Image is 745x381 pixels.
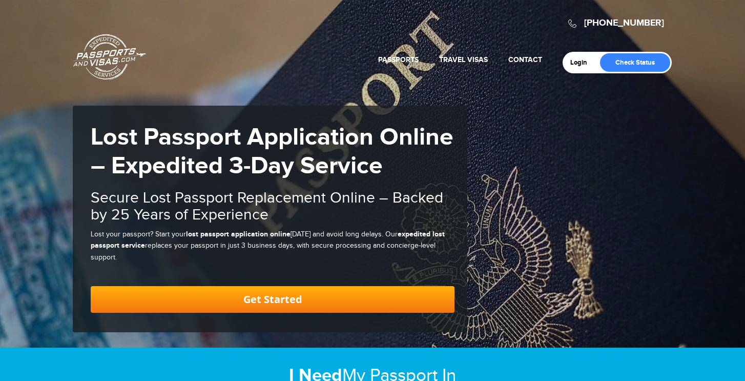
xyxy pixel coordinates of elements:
[91,286,454,313] a: Get Started
[378,55,419,64] a: Passports
[186,230,291,238] strong: lost passport application online
[91,123,453,181] strong: Lost Passport Application Online – Expedited 3-Day Service
[508,55,542,64] a: Contact
[584,17,664,29] a: [PHONE_NUMBER]
[73,34,146,80] a: Passports & [DOMAIN_NAME]
[600,53,670,72] a: Check Status
[91,229,454,263] p: Lost your passport? Start your [DATE] and avoid long delays. Our replaces your passport in just 3...
[91,190,454,224] h2: Secure Lost Passport Replacement Online – Backed by 25 Years of Experience
[439,55,488,64] a: Travel Visas
[570,58,594,67] a: Login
